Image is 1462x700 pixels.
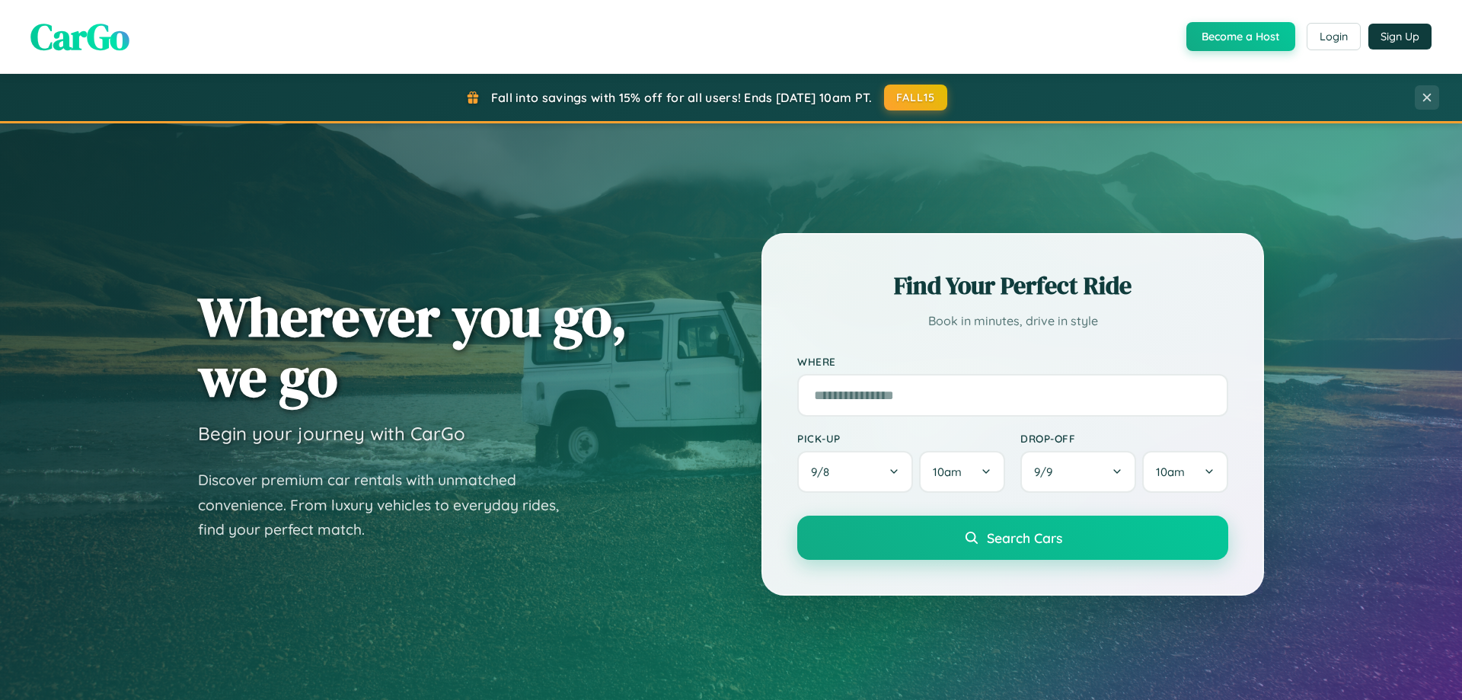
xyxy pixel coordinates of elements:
[198,422,465,445] h3: Begin your journey with CarGo
[1186,22,1295,51] button: Become a Host
[1034,465,1060,479] span: 9 / 9
[797,355,1228,368] label: Where
[987,529,1062,546] span: Search Cars
[1368,24,1432,50] button: Sign Up
[1020,451,1136,493] button: 9/9
[198,468,579,542] p: Discover premium car rentals with unmatched convenience. From luxury vehicles to everyday rides, ...
[1156,465,1185,479] span: 10am
[797,432,1005,445] label: Pick-up
[797,310,1228,332] p: Book in minutes, drive in style
[919,451,1005,493] button: 10am
[1020,432,1228,445] label: Drop-off
[797,516,1228,560] button: Search Cars
[933,465,962,479] span: 10am
[811,465,837,479] span: 9 / 8
[1142,451,1228,493] button: 10am
[797,269,1228,302] h2: Find Your Perfect Ride
[30,11,129,62] span: CarGo
[1307,23,1361,50] button: Login
[797,451,913,493] button: 9/8
[884,85,948,110] button: FALL15
[491,90,873,105] span: Fall into savings with 15% off for all users! Ends [DATE] 10am PT.
[198,286,627,407] h1: Wherever you go, we go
